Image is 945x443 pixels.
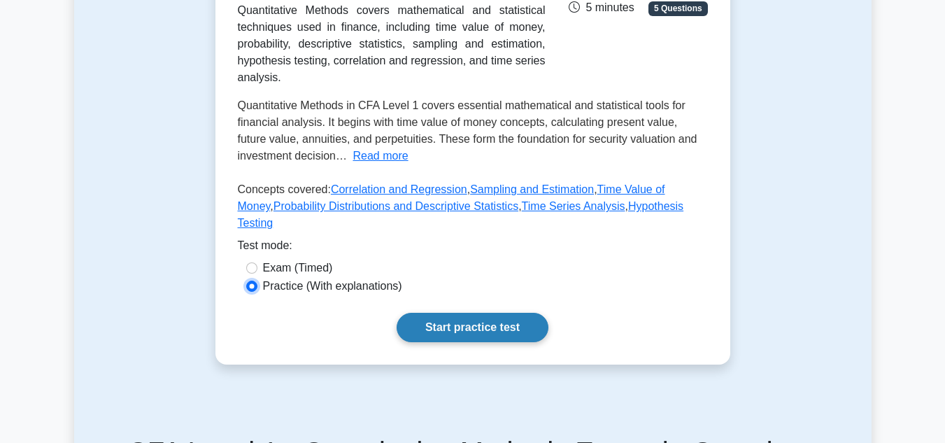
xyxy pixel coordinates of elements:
label: Exam (Timed) [263,260,333,276]
p: Concepts covered: , , , , , [238,181,708,237]
a: Probability Distributions and Descriptive Statistics [273,200,518,212]
span: 5 Questions [648,1,707,15]
a: Start practice test [397,313,548,342]
label: Practice (With explanations) [263,278,402,295]
a: Correlation and Regression [331,183,467,195]
span: 5 minutes [569,1,634,13]
div: Test mode: [238,237,708,260]
a: Time Series Analysis [522,200,625,212]
a: Sampling and Estimation [470,183,594,195]
button: Read more [353,148,408,164]
span: Quantitative Methods in CFA Level 1 covers essential mathematical and statistical tools for finan... [238,99,697,162]
div: Quantitative Methods covers mathematical and statistical techniques used in finance, including ti... [238,2,546,86]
